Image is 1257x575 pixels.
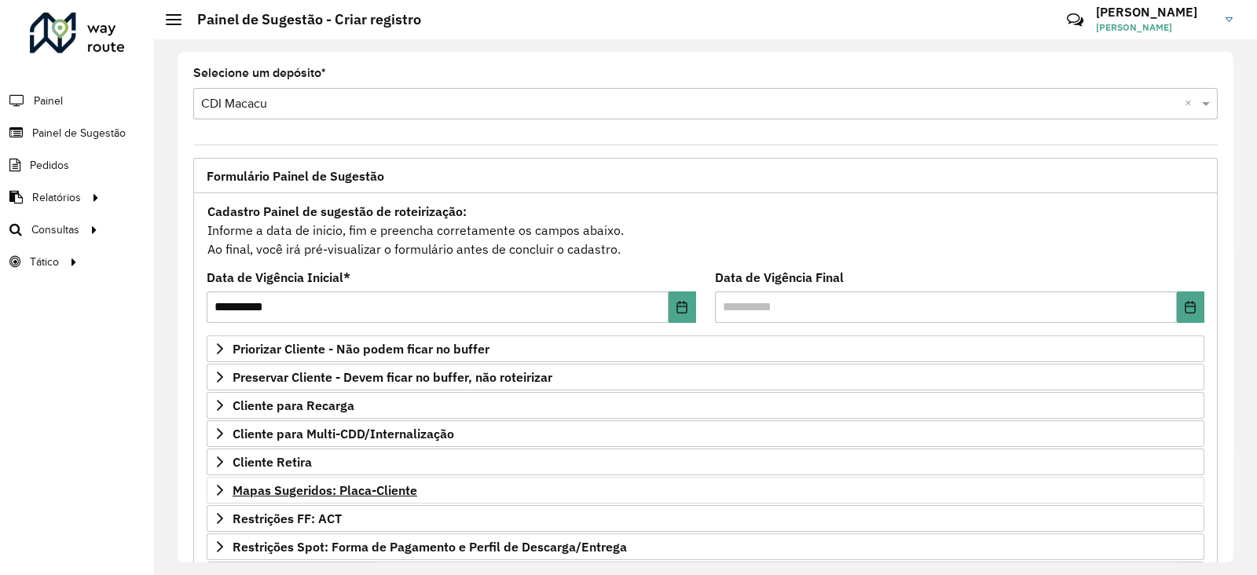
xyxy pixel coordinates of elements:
[193,64,326,82] label: Selecione um depósito
[31,222,79,238] span: Consultas
[233,540,627,553] span: Restrições Spot: Forma de Pagamento e Perfil de Descarga/Entrega
[233,456,312,468] span: Cliente Retira
[207,268,350,287] label: Data de Vigência Inicial
[233,371,552,383] span: Preservar Cliente - Devem ficar no buffer, não roteirizar
[207,335,1204,362] a: Priorizar Cliente - Não podem ficar no buffer
[207,364,1204,390] a: Preservar Cliente - Devem ficar no buffer, não roteirizar
[207,170,384,182] span: Formulário Painel de Sugestão
[207,420,1204,447] a: Cliente para Multi-CDD/Internalização
[207,533,1204,560] a: Restrições Spot: Forma de Pagamento e Perfil de Descarga/Entrega
[207,203,467,219] strong: Cadastro Painel de sugestão de roteirização:
[30,157,69,174] span: Pedidos
[1096,20,1214,35] span: [PERSON_NAME]
[32,189,81,206] span: Relatórios
[233,512,342,525] span: Restrições FF: ACT
[30,254,59,270] span: Tático
[1177,291,1204,323] button: Choose Date
[233,427,454,440] span: Cliente para Multi-CDD/Internalização
[207,392,1204,419] a: Cliente para Recarga
[233,484,417,496] span: Mapas Sugeridos: Placa-Cliente
[207,449,1204,475] a: Cliente Retira
[669,291,696,323] button: Choose Date
[207,201,1204,259] div: Informe a data de inicio, fim e preencha corretamente os campos abaixo. Ao final, você irá pré-vi...
[1185,94,1198,113] span: Clear all
[207,505,1204,532] a: Restrições FF: ACT
[34,93,63,109] span: Painel
[181,11,421,28] h2: Painel de Sugestão - Criar registro
[715,268,844,287] label: Data de Vigência Final
[1058,3,1092,37] a: Contato Rápido
[32,125,126,141] span: Painel de Sugestão
[233,399,354,412] span: Cliente para Recarga
[207,477,1204,504] a: Mapas Sugeridos: Placa-Cliente
[233,342,489,355] span: Priorizar Cliente - Não podem ficar no buffer
[1096,5,1214,20] h3: [PERSON_NAME]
